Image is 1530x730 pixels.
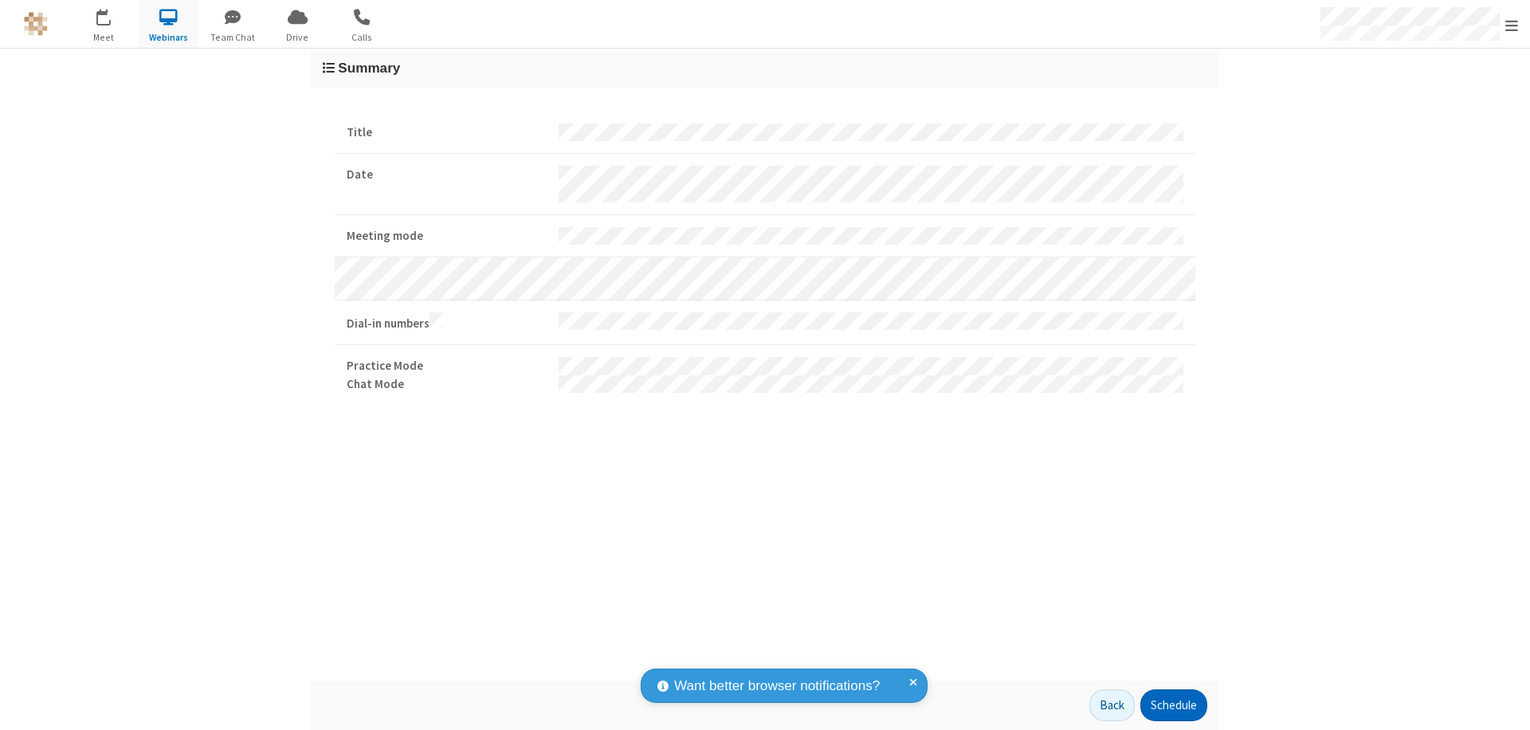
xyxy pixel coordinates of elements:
span: Webinars [139,30,198,45]
strong: Title [347,124,547,142]
div: 1 [108,9,118,21]
strong: Dial-in numbers [347,312,547,333]
span: Meet [74,30,134,45]
strong: Practice Mode [347,357,547,375]
button: Schedule [1140,689,1207,721]
button: Back [1089,689,1135,721]
span: Drive [268,30,328,45]
span: Want better browser notifications? [674,676,880,697]
span: Team Chat [203,30,263,45]
img: QA Selenium DO NOT DELETE OR CHANGE [24,12,48,36]
span: Calls [332,30,392,45]
strong: Chat Mode [347,375,547,394]
strong: Date [347,166,547,184]
iframe: Chat [1490,689,1518,719]
strong: Meeting mode [347,227,547,245]
span: Summary [338,60,400,76]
